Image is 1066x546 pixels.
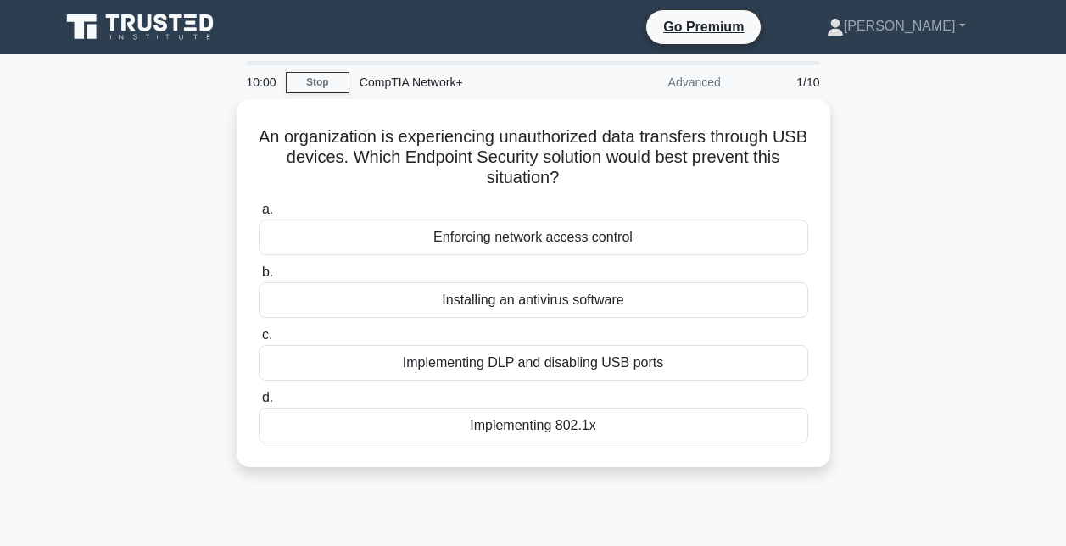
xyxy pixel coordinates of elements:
[262,202,273,216] span: a.
[259,220,808,255] div: Enforcing network access control
[731,65,830,99] div: 1/10
[262,265,273,279] span: b.
[653,16,754,37] a: Go Premium
[259,345,808,381] div: Implementing DLP and disabling USB ports
[257,126,810,189] h5: An organization is experiencing unauthorized data transfers through USB devices. Which Endpoint S...
[286,72,349,93] a: Stop
[259,408,808,443] div: Implementing 802.1x
[262,390,273,404] span: d.
[349,65,583,99] div: CompTIA Network+
[583,65,731,99] div: Advanced
[259,282,808,318] div: Installing an antivirus software
[262,327,272,342] span: c.
[786,9,1007,43] a: [PERSON_NAME]
[237,65,286,99] div: 10:00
